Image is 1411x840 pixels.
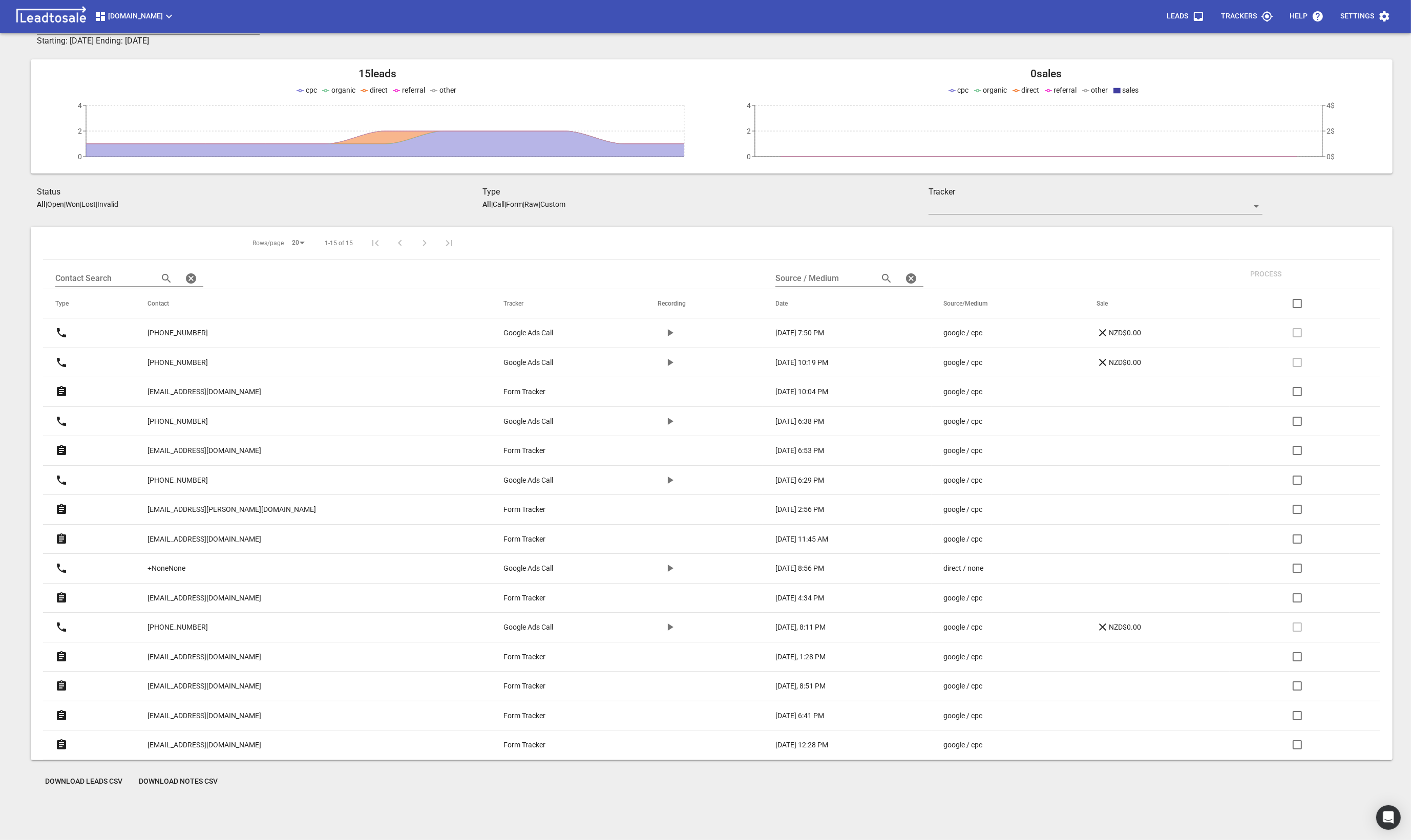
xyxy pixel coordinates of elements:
p: google / cpc [944,386,983,397]
p: google / cpc [944,710,983,721]
span: | [46,200,47,208]
svg: Call [55,327,68,339]
span: referral [402,86,425,94]
p: [PHONE_NUMBER] [148,357,208,368]
th: Tracker [491,289,645,318]
p: [DATE] 6:38 PM [775,416,824,427]
a: [PHONE_NUMBER] [148,320,208,346]
p: [PHONE_NUMBER] [148,475,208,486]
div: 20 [288,236,308,250]
p: NZD$0.00 [1097,327,1141,339]
span: sales [1123,86,1139,94]
a: [DATE] 6:38 PM [775,416,903,427]
p: [DATE] 6:41 PM [775,710,824,721]
tspan: 2 [747,127,751,135]
p: [EMAIL_ADDRESS][DOMAIN_NAME] [148,710,261,721]
span: organic [331,86,355,94]
p: Form Tracker [503,740,545,750]
span: | [504,200,506,208]
a: [PHONE_NUMBER] [148,468,208,493]
tspan: 2$ [1326,127,1335,135]
a: google / cpc [944,445,1056,456]
svg: Call [55,621,68,633]
p: Call [493,200,504,208]
p: Form Tracker [503,681,545,692]
tspan: 4 [747,101,751,110]
p: [EMAIL_ADDRESS][DOMAIN_NAME] [148,681,261,692]
p: google / cpc [944,357,983,368]
a: [DATE], 8:51 PM [775,681,903,692]
a: Form Tracker [503,504,617,515]
p: [DATE] 11:45 AM [775,534,828,545]
tspan: 2 [78,127,82,135]
th: Sale [1084,289,1230,318]
p: Invalid [97,200,118,208]
p: google / cpc [944,681,983,692]
a: direct / none [944,563,1056,574]
a: [PHONE_NUMBER] [148,409,208,434]
span: Download Notes CSV [139,777,218,787]
p: [EMAIL_ADDRESS][DOMAIN_NAME] [148,445,261,456]
a: [EMAIL_ADDRESS][DOMAIN_NAME] [148,379,261,404]
svg: Form [55,709,68,722]
th: Contact [135,289,491,318]
p: Google Ads Call [503,475,553,486]
span: | [539,200,540,208]
p: Raw [524,200,539,208]
p: Form Tracker [503,386,545,397]
p: [PHONE_NUMBER] [148,416,208,427]
a: [EMAIL_ADDRESS][DOMAIN_NAME] [148,733,261,758]
a: Form Tracker [503,593,617,604]
a: Google Ads Call [503,328,617,338]
p: [EMAIL_ADDRESS][DOMAIN_NAME] [148,593,261,604]
p: google / cpc [944,504,983,515]
a: Form Tracker [503,681,617,692]
span: organic [983,86,1007,94]
tspan: 0$ [1326,153,1335,161]
p: [DATE], 8:51 PM [775,681,826,692]
tspan: 0 [747,153,751,161]
span: [DOMAIN_NAME] [94,10,175,23]
svg: Form [55,533,68,545]
p: google / cpc [944,593,983,604]
a: google / cpc [944,416,1056,427]
p: [EMAIL_ADDRESS][PERSON_NAME][DOMAIN_NAME] [148,504,316,515]
svg: Call [55,415,68,427]
h3: Type [482,186,928,198]
a: google / cpc [944,593,1056,604]
svg: Form [55,503,68,515]
p: [DATE] 10:19 PM [775,357,828,368]
p: NZD$0.00 [1097,356,1141,369]
a: [DATE] 6:53 PM [775,445,903,456]
a: [DATE] 8:56 PM [775,563,903,574]
a: [EMAIL_ADDRESS][PERSON_NAME][DOMAIN_NAME] [148,497,316,522]
svg: Form [55,680,68,692]
p: Help [1290,11,1308,21]
a: [EMAIL_ADDRESS][DOMAIN_NAME] [148,527,261,552]
a: +NoneNone [148,556,185,581]
p: Google Ads Call [503,622,553,633]
a: [EMAIL_ADDRESS][DOMAIN_NAME] [148,438,261,463]
p: direct / none [944,563,984,574]
a: [DATE] 2:56 PM [775,504,903,515]
a: [DATE], 8:11 PM [775,622,903,633]
p: google / cpc [944,416,983,427]
p: [DATE] 6:29 PM [775,475,824,486]
p: [EMAIL_ADDRESS][DOMAIN_NAME] [148,740,261,750]
p: NZD$0.00 [1097,621,1141,633]
p: Form [506,200,523,208]
p: Google Ads Call [503,416,553,427]
svg: Call [55,562,68,574]
p: [DATE], 8:11 PM [775,622,826,633]
a: google / cpc [944,357,1056,368]
a: [DATE] 11:45 AM [775,534,903,545]
a: NZD$0.00 [1097,356,1201,369]
p: google / cpc [944,740,983,750]
a: Form Tracker [503,652,617,662]
a: google / cpc [944,710,1056,721]
svg: Call [55,474,68,486]
p: Leads [1167,11,1188,21]
span: other [439,86,456,94]
p: google / cpc [944,328,983,338]
a: Google Ads Call [503,622,617,633]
